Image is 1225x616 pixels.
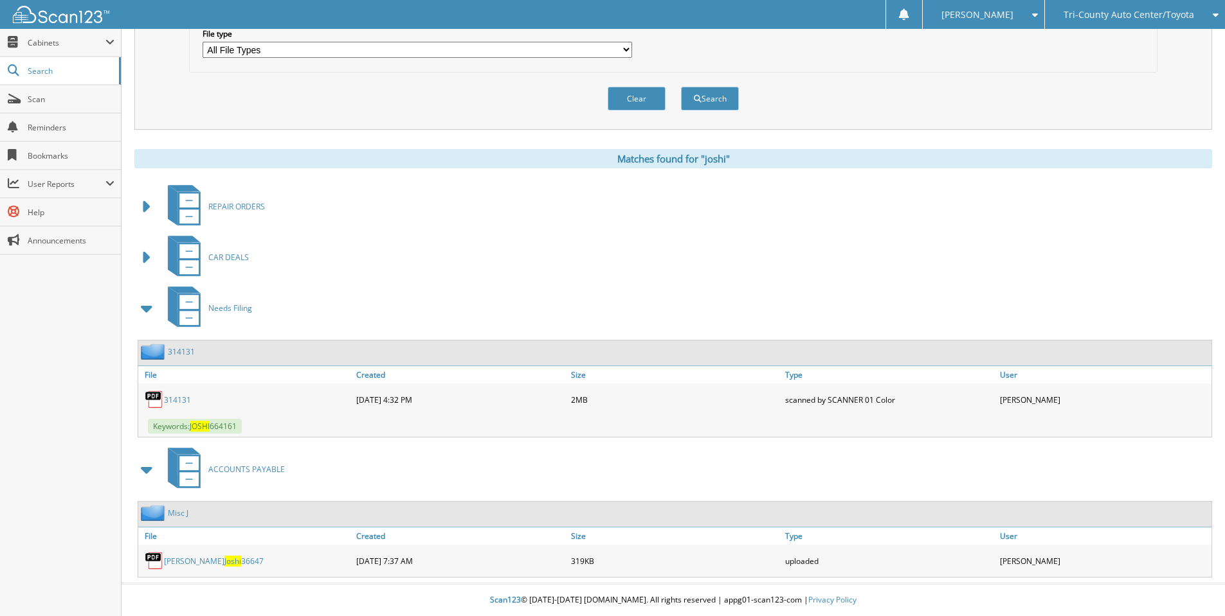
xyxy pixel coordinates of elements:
a: Size [568,527,783,545]
img: scan123-logo-white.svg [13,6,109,23]
div: [PERSON_NAME] [997,387,1211,412]
span: CAR DEALS [208,252,249,263]
div: 319KB [568,548,783,574]
span: Tri-County Auto Center/Toyota [1064,11,1194,19]
div: [PERSON_NAME] [997,548,1211,574]
span: Announcements [28,235,114,246]
span: Scan [28,94,114,105]
a: File [138,527,353,545]
a: Created [353,366,568,383]
a: 314131 [168,346,195,357]
a: [PERSON_NAME]Joshi36647 [164,556,264,567]
div: 2MB [568,387,783,412]
a: File [138,366,353,383]
a: Misc J [168,507,188,518]
a: Needs Filing [160,283,252,333]
img: PDF.png [145,551,164,570]
a: Privacy Policy [808,594,857,605]
span: Keywords: 664161 [148,419,242,434]
span: ACCOUNTS PAYABLE [208,464,285,475]
div: scanned by SCANNER 01 Color [782,387,997,412]
label: File type [203,28,632,39]
a: User [997,366,1211,383]
a: Type [782,366,997,383]
span: Bookmarks [28,150,114,161]
a: Type [782,527,997,545]
span: Joshi [224,556,241,567]
div: uploaded [782,548,997,574]
img: PDF.png [145,390,164,409]
span: JOSHI [190,421,210,432]
button: Search [681,87,739,110]
span: Scan123 [490,594,521,605]
div: © [DATE]-[DATE] [DOMAIN_NAME]. All rights reserved | appg01-scan123-com | [122,585,1225,616]
iframe: Chat Widget [1161,554,1225,616]
span: Search [28,66,113,76]
span: Needs Filing [208,303,252,313]
button: Clear [608,87,666,110]
a: User [997,527,1211,545]
a: ACCOUNTS PAYABLE [160,444,285,495]
div: Matches found for "joshi" [134,149,1212,168]
span: Reminders [28,122,114,133]
span: User Reports [28,179,105,189]
span: [PERSON_NAME] [941,11,1013,19]
a: REPAIR ORDERS [160,181,265,232]
img: folder2.png [141,344,168,360]
a: CAR DEALS [160,232,249,283]
a: Created [353,527,568,545]
span: REPAIR ORDERS [208,201,265,212]
div: [DATE] 7:37 AM [353,548,568,574]
a: Size [568,366,783,383]
span: Help [28,207,114,218]
a: 314131 [164,394,191,405]
span: Cabinets [28,37,105,48]
img: folder2.png [141,505,168,521]
div: [DATE] 4:32 PM [353,387,568,412]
